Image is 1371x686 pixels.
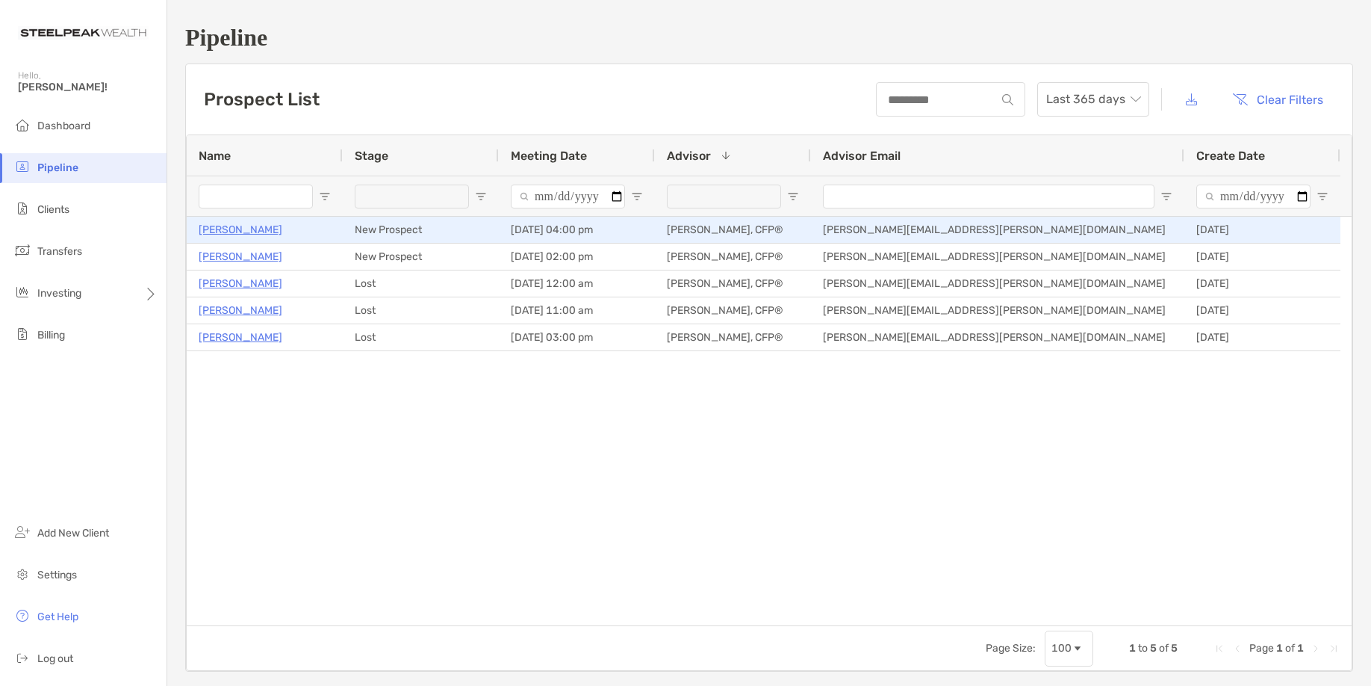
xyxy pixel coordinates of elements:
[1002,94,1013,105] img: input icon
[811,297,1184,324] div: [PERSON_NAME][EMAIL_ADDRESS][PERSON_NAME][DOMAIN_NAME]
[499,244,655,270] div: [DATE] 02:00 pm
[13,116,31,134] img: dashboard icon
[655,271,811,297] div: [PERSON_NAME], CFP®
[1159,642,1169,655] span: of
[204,89,320,110] h3: Prospect List
[1051,642,1072,655] div: 100
[499,271,655,297] div: [DATE] 12:00 am
[1196,185,1311,208] input: Create Date Filter Input
[199,301,282,320] a: [PERSON_NAME]
[13,523,31,541] img: add_new_client icon
[18,81,158,93] span: [PERSON_NAME]!
[13,158,31,176] img: pipeline icon
[319,191,331,203] button: Open Filter Menu
[499,217,655,243] div: [DATE] 04:00 pm
[1184,244,1340,270] div: [DATE]
[343,324,499,350] div: Lost
[811,244,1184,270] div: [PERSON_NAME][EMAIL_ADDRESS][PERSON_NAME][DOMAIN_NAME]
[823,149,901,163] span: Advisor Email
[355,149,388,163] span: Stage
[13,565,31,583] img: settings icon
[811,324,1184,350] div: [PERSON_NAME][EMAIL_ADDRESS][PERSON_NAME][DOMAIN_NAME]
[343,244,499,270] div: New Prospect
[655,217,811,243] div: [PERSON_NAME], CFP®
[1171,642,1178,655] span: 5
[37,120,90,132] span: Dashboard
[1184,324,1340,350] div: [DATE]
[1276,642,1283,655] span: 1
[1184,217,1340,243] div: [DATE]
[1196,149,1265,163] span: Create Date
[823,185,1154,208] input: Advisor Email Filter Input
[511,185,625,208] input: Meeting Date Filter Input
[13,200,31,217] img: clients icon
[1045,631,1093,667] div: Page Size
[787,191,799,203] button: Open Filter Menu
[199,220,282,239] a: [PERSON_NAME]
[1328,643,1340,655] div: Last Page
[1310,643,1322,655] div: Next Page
[475,191,487,203] button: Open Filter Menu
[1138,642,1148,655] span: to
[1046,83,1140,116] span: Last 365 days
[1285,642,1295,655] span: of
[13,325,31,343] img: billing icon
[37,527,109,540] span: Add New Client
[18,6,149,60] img: Zoe Logo
[1213,643,1225,655] div: First Page
[1221,83,1334,116] button: Clear Filters
[631,191,643,203] button: Open Filter Menu
[37,287,81,300] span: Investing
[1231,643,1243,655] div: Previous Page
[1297,642,1304,655] span: 1
[13,283,31,301] img: investing icon
[37,203,69,216] span: Clients
[13,241,31,259] img: transfers icon
[199,328,282,347] a: [PERSON_NAME]
[1184,297,1340,324] div: [DATE]
[655,244,811,270] div: [PERSON_NAME], CFP®
[37,611,78,623] span: Get Help
[343,271,499,297] div: Lost
[13,607,31,625] img: get-help icon
[667,149,711,163] span: Advisor
[343,297,499,324] div: Lost
[37,569,77,581] span: Settings
[499,324,655,350] div: [DATE] 03:00 pm
[655,324,811,350] div: [PERSON_NAME], CFP®
[343,217,499,243] div: New Prospect
[499,297,655,324] div: [DATE] 11:00 am
[13,649,31,667] img: logout icon
[1316,191,1328,203] button: Open Filter Menu
[1249,642,1274,655] span: Page
[655,297,811,324] div: [PERSON_NAME], CFP®
[199,185,313,208] input: Name Filter Input
[1150,642,1157,655] span: 5
[37,652,73,665] span: Log out
[511,149,587,163] span: Meeting Date
[1160,191,1172,203] button: Open Filter Menu
[199,149,231,163] span: Name
[986,642,1036,655] div: Page Size:
[37,329,65,342] span: Billing
[199,247,282,266] a: [PERSON_NAME]
[1129,642,1136,655] span: 1
[1184,271,1340,297] div: [DATE]
[37,161,78,174] span: Pipeline
[185,24,1353,52] h1: Pipeline
[37,245,82,258] span: Transfers
[811,217,1184,243] div: [PERSON_NAME][EMAIL_ADDRESS][PERSON_NAME][DOMAIN_NAME]
[811,271,1184,297] div: [PERSON_NAME][EMAIL_ADDRESS][PERSON_NAME][DOMAIN_NAME]
[199,274,282,293] a: [PERSON_NAME]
